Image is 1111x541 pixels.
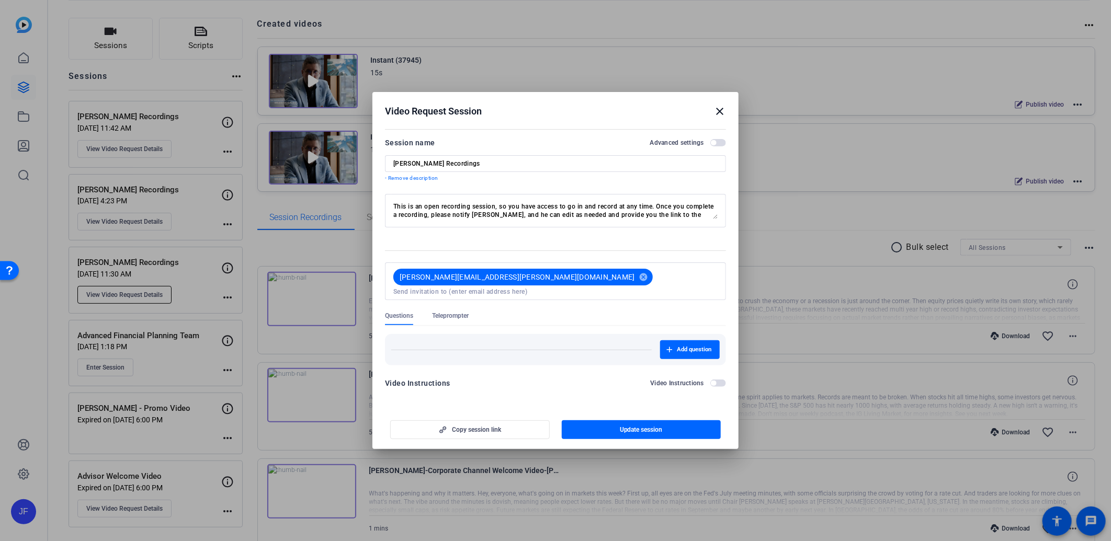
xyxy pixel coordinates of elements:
span: Questions [385,312,413,320]
h2: Advanced settings [650,139,704,147]
h2: Video Instructions [651,379,705,387]
mat-icon: close [713,105,726,118]
input: Send invitation to (enter email address here) [393,287,718,296]
div: Session name [385,136,435,149]
div: Video Request Session [385,105,726,118]
div: Video Instructions [385,377,450,389]
p: - Remove description [385,174,726,182]
span: [PERSON_NAME][EMAIL_ADDRESS][PERSON_NAME][DOMAIN_NAME] [400,272,635,282]
input: Enter Session Name [393,159,718,168]
button: Add question [660,340,720,359]
span: Teleprompter [432,312,469,320]
span: Copy session link [452,425,501,434]
span: Update session [620,425,663,434]
button: Copy session link [390,420,550,439]
button: Update session [562,420,721,439]
span: Add question [677,346,711,354]
mat-icon: cancel [635,272,653,282]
